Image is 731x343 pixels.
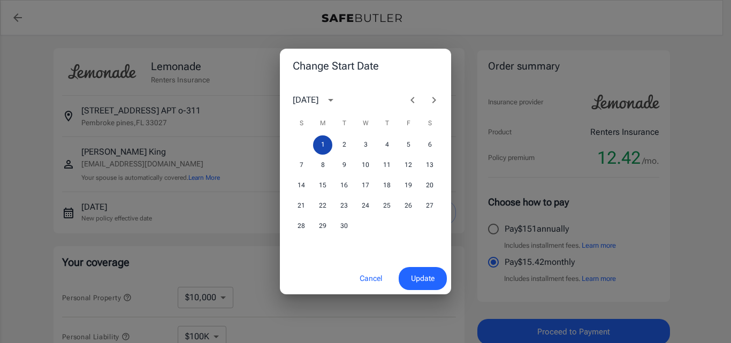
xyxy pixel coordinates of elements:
[356,176,375,195] button: 17
[399,196,418,216] button: 26
[420,113,439,134] span: Saturday
[334,135,354,155] button: 2
[347,267,394,290] button: Cancel
[420,135,439,155] button: 6
[423,89,445,111] button: Next month
[356,196,375,216] button: 24
[411,272,435,285] span: Update
[313,156,332,175] button: 8
[280,49,451,83] h2: Change Start Date
[334,217,354,236] button: 30
[292,176,311,195] button: 14
[334,113,354,134] span: Tuesday
[399,156,418,175] button: 12
[334,176,354,195] button: 16
[399,176,418,195] button: 19
[313,113,332,134] span: Monday
[399,135,418,155] button: 5
[420,176,439,195] button: 20
[292,156,311,175] button: 7
[377,176,397,195] button: 18
[420,196,439,216] button: 27
[356,156,375,175] button: 10
[292,113,311,134] span: Sunday
[293,94,318,106] div: [DATE]
[322,91,340,109] button: calendar view is open, switch to year view
[377,196,397,216] button: 25
[334,156,354,175] button: 9
[377,156,397,175] button: 11
[334,196,354,216] button: 23
[399,267,447,290] button: Update
[420,156,439,175] button: 13
[292,217,311,236] button: 28
[377,113,397,134] span: Thursday
[402,89,423,111] button: Previous month
[356,113,375,134] span: Wednesday
[356,135,375,155] button: 3
[313,135,332,155] button: 1
[313,217,332,236] button: 29
[313,176,332,195] button: 15
[313,196,332,216] button: 22
[377,135,397,155] button: 4
[292,196,311,216] button: 21
[399,113,418,134] span: Friday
